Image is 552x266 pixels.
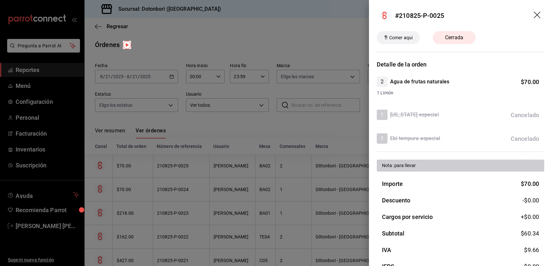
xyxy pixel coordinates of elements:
[382,229,404,238] h3: Subtotal
[522,196,539,205] span: -$0.00
[390,78,449,86] h4: Agua de frutas naturales
[521,212,539,221] span: +$ 0.00
[382,179,403,188] h3: Importe
[123,41,131,49] img: Tooltip marker
[387,34,415,41] span: Comer aqui
[534,12,542,19] button: drag
[524,247,539,253] span: $ 9.66
[441,34,467,42] span: Cerrada
[382,196,410,205] h3: Descuento
[377,60,544,69] h3: Detalle de la orden
[511,134,539,143] div: Cancelado
[395,11,444,20] div: #210825-P-0025
[390,135,440,142] h4: Ebi tempura especial
[377,111,388,119] span: 1
[521,230,539,237] span: $ 60.34
[521,180,539,187] span: $ 70.00
[382,246,391,254] h3: IVA
[390,111,439,119] h4: [US_STATE] especial
[377,78,388,86] span: 2
[382,162,539,169] div: Nota: para llevar
[511,111,539,119] div: Cancelado
[382,212,433,221] h3: Cargos por servicio
[377,90,539,96] span: 1 Limón
[521,79,539,85] span: $ 70.00
[377,135,388,142] span: 1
